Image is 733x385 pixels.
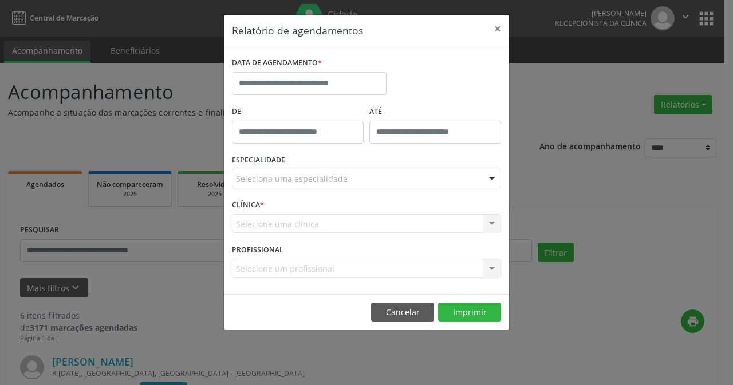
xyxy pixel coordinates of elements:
label: ATÉ [369,103,501,121]
span: Seleciona uma especialidade [236,173,348,185]
label: CLÍNICA [232,196,264,214]
label: PROFISSIONAL [232,241,283,259]
label: ESPECIALIDADE [232,152,285,169]
label: De [232,103,364,121]
button: Close [486,15,509,43]
button: Imprimir [438,303,501,322]
h5: Relatório de agendamentos [232,23,363,38]
button: Cancelar [371,303,434,322]
label: DATA DE AGENDAMENTO [232,54,322,72]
